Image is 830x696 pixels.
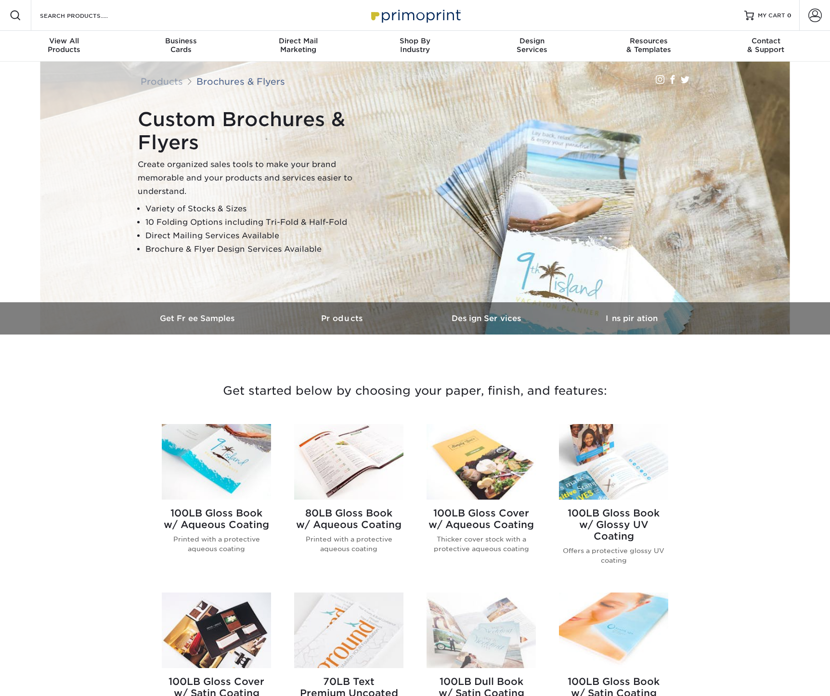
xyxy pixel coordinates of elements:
div: & Support [707,37,824,54]
p: Printed with a protective aqueous coating [162,534,271,554]
p: Printed with a protective aqueous coating [294,534,403,554]
div: Cards [123,37,240,54]
li: Brochure & Flyer Design Services Available [145,243,378,256]
a: Shop ByIndustry [357,31,474,62]
img: Primoprint [367,5,463,26]
a: BusinessCards [123,31,240,62]
h3: Design Services [415,314,559,323]
h3: Get started below by choosing your paper, finish, and features: [133,369,697,412]
img: 80LB Gloss Book<br/>w/ Aqueous Coating Brochures & Flyers [294,424,403,500]
h1: Custom Brochures & Flyers [138,108,378,154]
h3: Get Free Samples [126,314,271,323]
a: Get Free Samples [126,302,271,335]
a: View AllProducts [6,31,123,62]
p: Thicker cover stock with a protective aqueous coating [427,534,536,554]
a: Design Services [415,302,559,335]
h3: Inspiration [559,314,704,323]
li: 10 Folding Options including Tri-Fold & Half-Fold [145,216,378,229]
h2: 100LB Gloss Cover w/ Aqueous Coating [427,507,536,530]
h3: Products [271,314,415,323]
span: Design [473,37,590,45]
a: DesignServices [473,31,590,62]
span: View All [6,37,123,45]
img: 100LB Gloss Cover<br/>w/ Satin Coating Brochures & Flyers [162,593,271,668]
a: Products [271,302,415,335]
img: 100LB Gloss Book<br/>w/ Satin Coating Brochures & Flyers [559,593,668,668]
li: Variety of Stocks & Sizes [145,202,378,216]
a: 100LB Gloss Cover<br/>w/ Aqueous Coating Brochures & Flyers 100LB Gloss Coverw/ Aqueous Coating T... [427,424,536,581]
a: 100LB Gloss Book<br/>w/ Glossy UV Coating Brochures & Flyers 100LB Gloss Bookw/ Glossy UV Coating... [559,424,668,581]
span: Direct Mail [240,37,357,45]
img: 100LB Gloss Book<br/>w/ Glossy UV Coating Brochures & Flyers [559,424,668,500]
a: Inspiration [559,302,704,335]
p: Offers a protective glossy UV coating [559,546,668,566]
p: Create organized sales tools to make your brand memorable and your products and services easier t... [138,158,378,198]
img: 100LB Gloss Book<br/>w/ Aqueous Coating Brochures & Flyers [162,424,271,500]
a: 80LB Gloss Book<br/>w/ Aqueous Coating Brochures & Flyers 80LB Gloss Bookw/ Aqueous Coating Print... [294,424,403,581]
a: Resources& Templates [590,31,707,62]
span: Shop By [357,37,474,45]
div: Products [6,37,123,54]
img: 70LB Text<br/>Premium Uncoated Brochures & Flyers [294,593,403,668]
span: Business [123,37,240,45]
h2: 100LB Gloss Book w/ Glossy UV Coating [559,507,668,542]
span: MY CART [758,12,785,20]
div: Services [473,37,590,54]
a: Products [141,76,183,87]
span: 0 [787,12,791,19]
div: & Templates [590,37,707,54]
a: Contact& Support [707,31,824,62]
span: Resources [590,37,707,45]
input: SEARCH PRODUCTS..... [39,10,133,21]
a: Brochures & Flyers [196,76,285,87]
div: Marketing [240,37,357,54]
li: Direct Mailing Services Available [145,229,378,243]
span: Contact [707,37,824,45]
img: 100LB Gloss Cover<br/>w/ Aqueous Coating Brochures & Flyers [427,424,536,500]
div: Industry [357,37,474,54]
img: 100LB Dull Book<br/>w/ Satin Coating Brochures & Flyers [427,593,536,668]
h2: 100LB Gloss Book w/ Aqueous Coating [162,507,271,530]
h2: 80LB Gloss Book w/ Aqueous Coating [294,507,403,530]
a: 100LB Gloss Book<br/>w/ Aqueous Coating Brochures & Flyers 100LB Gloss Bookw/ Aqueous Coating Pri... [162,424,271,581]
a: Direct MailMarketing [240,31,357,62]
